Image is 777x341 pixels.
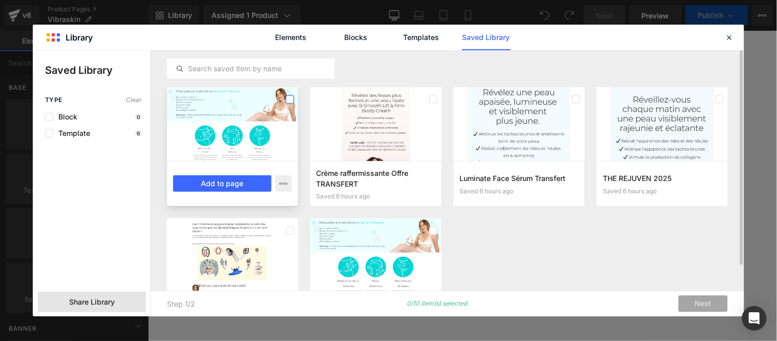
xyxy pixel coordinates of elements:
[167,63,334,75] input: Search saved item by name
[173,175,271,192] button: Add to page
[407,300,467,308] p: 0/10 item(s) selected
[53,113,77,121] span: Block
[460,173,579,184] h3: Luminate Face Sérum Transfert
[126,96,142,104] span: Clear
[69,297,115,307] span: Share Library
[53,129,90,137] span: Template
[317,168,435,189] h3: Crème raffermissante Offre TRANSFERT
[462,25,511,50] a: Saved Library
[135,130,142,136] p: 6
[45,63,150,78] p: Saved Library
[267,25,316,50] a: Elements
[45,96,62,104] span: Type
[460,188,579,195] div: Saved 6 hours ago
[603,188,722,195] div: Saved 6 hours ago
[742,306,767,331] div: Open Intercom Messenger
[603,173,722,184] h3: THE REJUVEN 2025
[167,299,195,308] p: Step 1/2
[135,114,142,120] p: 0
[317,193,435,200] div: Saved 6 hours ago
[679,296,728,312] button: Next
[397,25,446,50] a: Templates
[332,25,381,50] a: Blocks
